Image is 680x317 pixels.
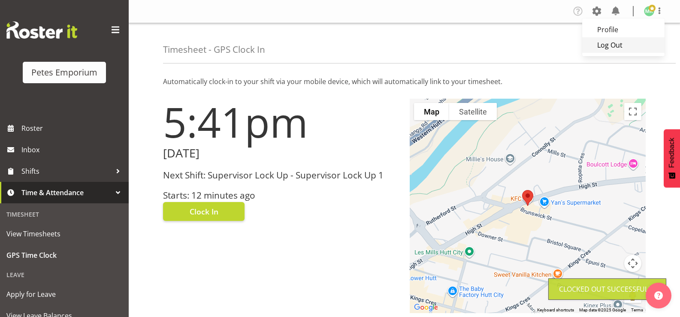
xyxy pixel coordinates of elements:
[2,205,127,223] div: Timesheet
[624,103,641,120] button: Toggle fullscreen view
[6,288,122,301] span: Apply for Leave
[163,99,399,145] h1: 5:41pm
[2,245,127,266] a: GPS Time Clock
[21,122,124,135] span: Roster
[163,76,646,87] p: Automatically clock-in to your shift via your mobile device, which will automatically link to you...
[644,6,654,16] img: melanie-richardson713.jpg
[2,266,127,284] div: Leave
[631,308,643,312] a: Terms (opens in new tab)
[163,45,265,54] h4: Timesheet - GPS Clock In
[582,22,665,37] a: Profile
[668,138,676,168] span: Feedback
[31,66,97,79] div: Petes Emporium
[412,302,440,313] img: Google
[163,202,245,221] button: Clock In
[6,249,122,262] span: GPS Time Clock
[21,186,112,199] span: Time & Attendance
[559,284,656,294] div: Clocked out Successfully
[2,223,127,245] a: View Timesheets
[624,255,641,272] button: Map camera controls
[537,307,574,313] button: Keyboard shortcuts
[414,103,449,120] button: Show street map
[190,206,218,217] span: Clock In
[6,21,77,39] img: Rosterit website logo
[21,143,124,156] span: Inbox
[163,147,399,160] h2: [DATE]
[449,103,497,120] button: Show satellite imagery
[2,284,127,305] a: Apply for Leave
[21,165,112,178] span: Shifts
[163,190,399,200] h3: Starts: 12 minutes ago
[412,302,440,313] a: Open this area in Google Maps (opens a new window)
[163,170,399,180] h3: Next Shift: Supervisor Lock Up - Supervisor Lock Up 1
[579,308,626,312] span: Map data ©2025 Google
[654,291,663,300] img: help-xxl-2.png
[582,37,665,53] a: Log Out
[664,129,680,187] button: Feedback - Show survey
[6,227,122,240] span: View Timesheets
